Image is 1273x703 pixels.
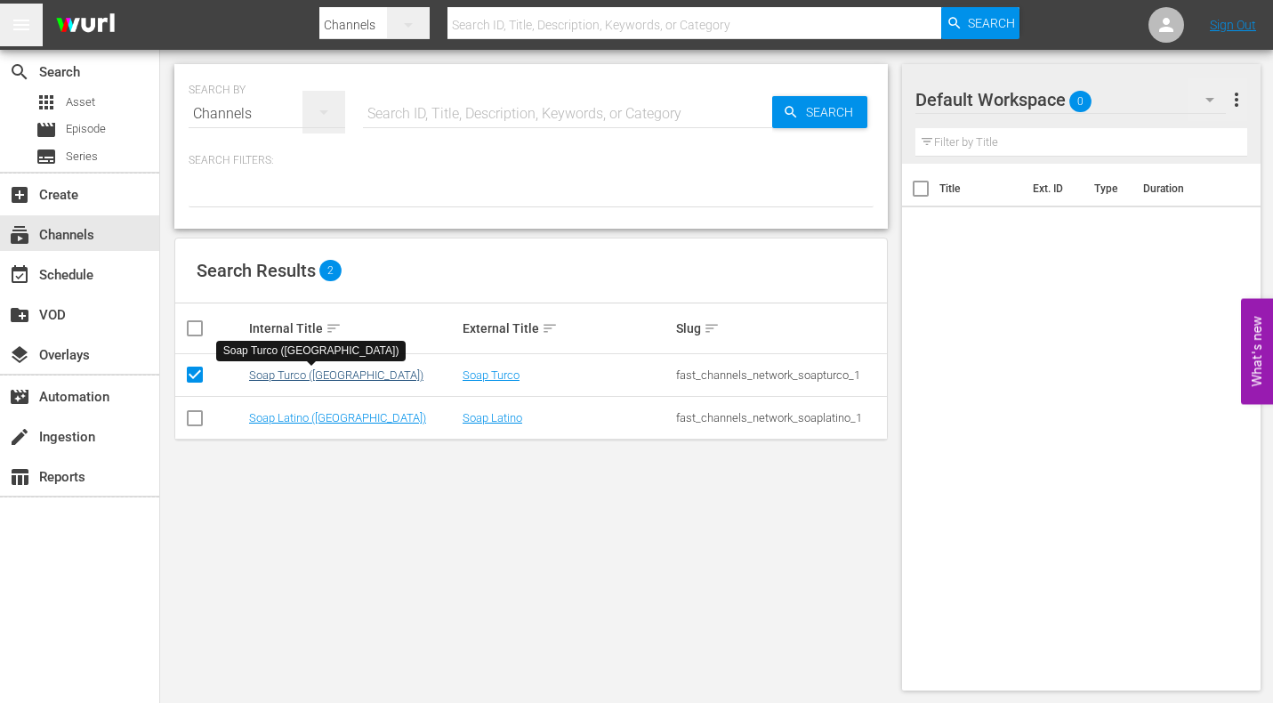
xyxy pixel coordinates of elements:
span: 2 [319,260,342,281]
div: Internal Title [249,318,457,339]
div: Channels [189,89,345,139]
button: Open Feedback Widget [1241,299,1273,405]
span: Create [9,184,30,206]
th: Ext. ID [1022,164,1084,214]
span: 0 [1069,83,1092,120]
p: Search Filters: [189,153,874,168]
span: Search [799,96,867,128]
span: Search [968,7,1015,39]
button: Search [941,7,1019,39]
div: fast_channels_network_soapturco_1 [676,368,884,382]
span: Ingestion [9,426,30,448]
a: Soap Latino [463,411,522,424]
img: ans4CAIJ8jUAAAAAAAAAAAAAAAAAAAAAAAAgQb4GAAAAAAAAAAAAAAAAAAAAAAAAJMjXAAAAAAAAAAAAAAAAAAAAAAAAgAT5G... [43,4,128,46]
span: VOD [9,304,30,326]
th: Duration [1132,164,1239,214]
a: Sign Out [1210,18,1256,32]
th: Title [939,164,1022,214]
span: menu [11,14,32,36]
span: Series [66,148,98,166]
div: fast_channels_network_soaplatino_1 [676,411,884,424]
span: Series [36,146,57,167]
a: Soap Latino ([GEOGRAPHIC_DATA]) [249,411,426,424]
button: more_vert [1226,78,1247,121]
span: sort [326,320,342,336]
span: Episode [66,120,106,138]
th: Type [1084,164,1132,214]
span: sort [542,320,558,336]
span: Asset [36,92,57,113]
div: Default Workspace [915,75,1232,125]
span: Asset [66,93,95,111]
span: Schedule [9,264,30,286]
a: Soap Turco ([GEOGRAPHIC_DATA]) [249,368,423,382]
div: Soap Turco ([GEOGRAPHIC_DATA]) [223,343,399,359]
div: Slug [676,318,884,339]
span: sort [704,320,720,336]
span: more_vert [1226,89,1247,110]
span: Search [9,61,30,83]
span: Channels [9,224,30,246]
span: Search Results [197,260,316,281]
button: Search [772,96,867,128]
span: Episode [36,119,57,141]
span: Automation [9,386,30,408]
div: External Title [463,318,671,339]
span: Overlays [9,344,30,366]
span: Reports [9,466,30,488]
a: Soap Turco [463,368,520,382]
